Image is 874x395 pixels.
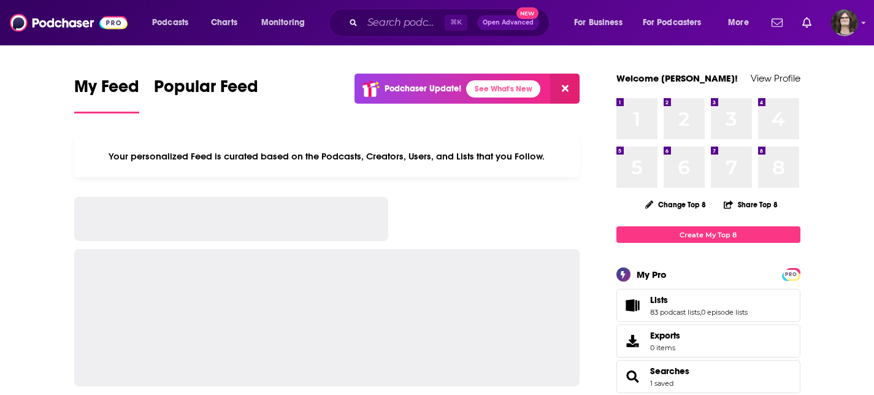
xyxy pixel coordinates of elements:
[211,14,237,31] span: Charts
[516,7,539,19] span: New
[621,297,645,314] a: Lists
[638,197,714,212] button: Change Top 8
[767,12,788,33] a: Show notifications dropdown
[621,332,645,350] span: Exports
[728,14,749,31] span: More
[616,324,800,358] a: Exports
[253,13,321,33] button: open menu
[784,270,799,279] span: PRO
[616,289,800,322] span: Lists
[466,80,540,98] a: See What's New
[616,360,800,393] span: Searches
[565,13,638,33] button: open menu
[154,76,258,104] span: Popular Feed
[831,9,858,36] button: Show profile menu
[635,13,719,33] button: open menu
[10,11,128,34] img: Podchaser - Follow, Share and Rate Podcasts
[340,9,561,37] div: Search podcasts, credits, & more...
[723,193,778,217] button: Share Top 8
[385,83,461,94] p: Podchaser Update!
[483,20,534,26] span: Open Advanced
[650,343,680,352] span: 0 items
[445,15,467,31] span: ⌘ K
[637,269,667,280] div: My Pro
[701,308,748,316] a: 0 episode lists
[784,269,799,278] a: PRO
[144,13,204,33] button: open menu
[616,226,800,243] a: Create My Top 8
[797,12,816,33] a: Show notifications dropdown
[650,366,689,377] a: Searches
[650,379,673,388] a: 1 saved
[152,14,188,31] span: Podcasts
[643,14,702,31] span: For Podcasters
[650,294,668,305] span: Lists
[700,308,701,316] span: ,
[831,9,858,36] img: User Profile
[650,294,748,305] a: Lists
[574,14,623,31] span: For Business
[621,368,645,385] a: Searches
[719,13,764,33] button: open menu
[477,15,539,30] button: Open AdvancedNew
[650,330,680,341] span: Exports
[74,136,580,177] div: Your personalized Feed is curated based on the Podcasts, Creators, Users, and Lists that you Follow.
[74,76,139,104] span: My Feed
[362,13,445,33] input: Search podcasts, credits, & more...
[831,9,858,36] span: Logged in as jack14248
[203,13,245,33] a: Charts
[650,308,700,316] a: 83 podcast lists
[261,14,305,31] span: Monitoring
[154,76,258,113] a: Popular Feed
[616,72,738,84] a: Welcome [PERSON_NAME]!
[74,76,139,113] a: My Feed
[751,72,800,84] a: View Profile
